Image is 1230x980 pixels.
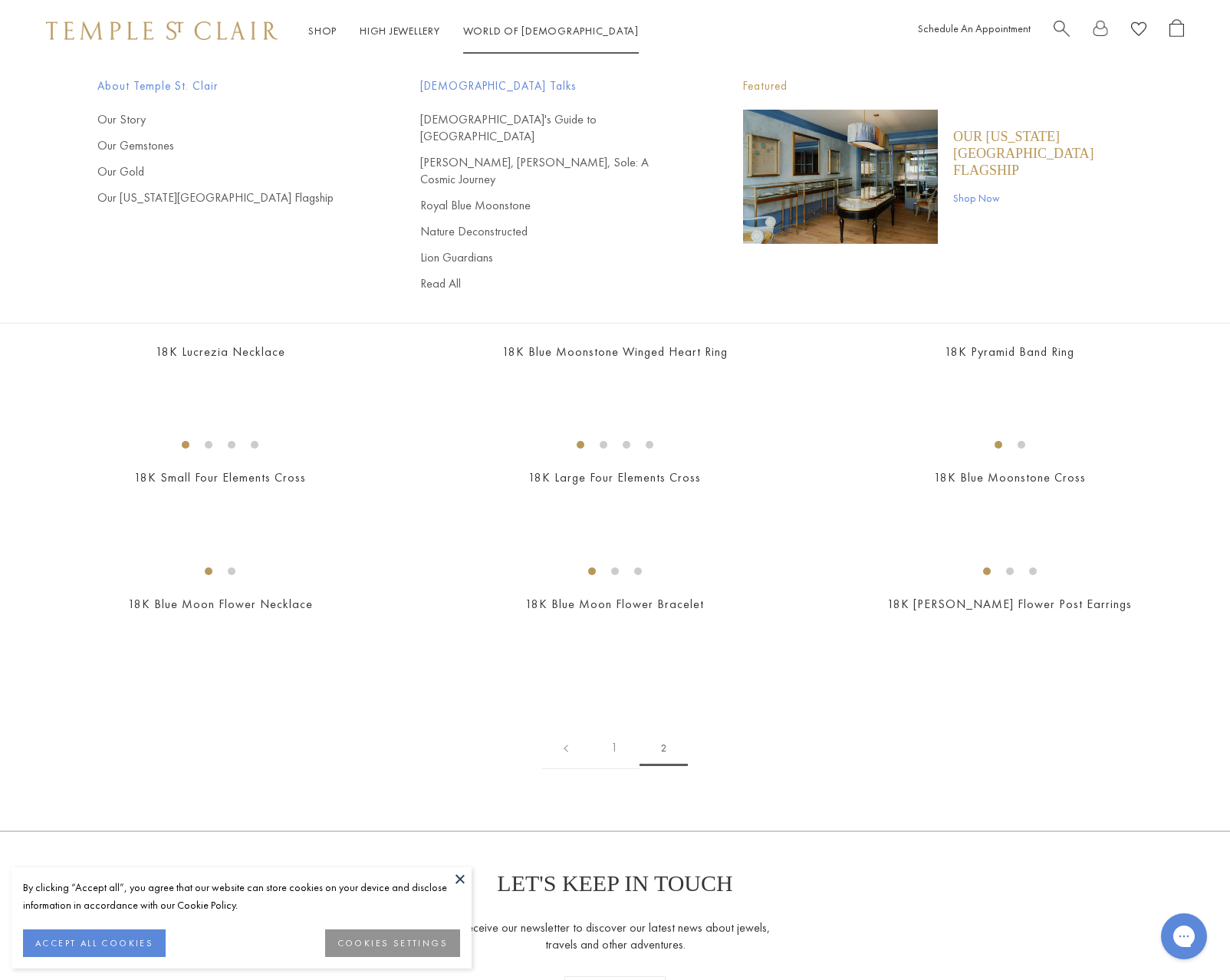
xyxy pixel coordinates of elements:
button: ACCEPT ALL COOKIES [23,929,166,957]
a: Lion Guardians [420,249,682,266]
a: View Wishlist [1131,19,1146,43]
a: Our Gemstones [97,137,359,154]
a: Our [US_STATE][GEOGRAPHIC_DATA] Flagship [97,189,359,206]
a: Previous page [542,727,590,769]
button: COOKIES SETTINGS [325,929,460,957]
div: By clicking “Accept all”, you agree that our website can store cookies on your device and disclos... [23,879,460,914]
a: 18K Blue Moon Flower Necklace [128,596,313,612]
a: Our [US_STATE][GEOGRAPHIC_DATA] Flagship [953,128,1133,179]
a: Search [1054,19,1070,43]
a: 18K Lucrezia Necklace [156,344,285,360]
a: 18K [PERSON_NAME] Flower Post Earrings [887,596,1132,612]
a: 1 [590,727,640,769]
a: Our Story [97,111,359,128]
a: Nature Deconstructed [420,223,682,240]
a: High JewelleryHigh Jewellery [360,24,440,38]
a: [PERSON_NAME], [PERSON_NAME], Sole: A Cosmic Journey [420,154,682,188]
a: Royal Blue Moonstone [420,197,682,214]
a: 18K Pyramid Band Ring [945,344,1074,360]
p: Receive our newsletter to discover our latest news about jewels, travels and other adventures. [460,919,771,953]
span: About Temple St. Clair [97,77,359,96]
a: 18K Blue Moonstone Cross [934,469,1086,485]
a: 18K Large Four Elements Cross [528,469,701,485]
a: Schedule An Appointment [918,21,1031,35]
a: Shop Now [953,189,1133,206]
p: LET'S KEEP IN TOUCH [497,870,732,896]
a: Open Shopping Bag [1169,19,1184,43]
a: [DEMOGRAPHIC_DATA]'s Guide to [GEOGRAPHIC_DATA] [420,111,682,145]
a: ShopShop [308,24,337,38]
a: 18K Small Four Elements Cross [134,469,306,485]
span: 2 [640,731,688,766]
p: Featured [743,77,1133,96]
a: Read All [420,275,682,292]
a: Our Gold [97,163,359,180]
nav: Main navigation [308,21,639,41]
a: World of [DEMOGRAPHIC_DATA]World of [DEMOGRAPHIC_DATA] [463,24,639,38]
span: [DEMOGRAPHIC_DATA] Talks [420,77,682,96]
iframe: Gorgias live chat messenger [1153,908,1215,965]
img: Temple St. Clair [46,21,278,40]
a: 18K Blue Moonstone Winged Heart Ring [502,344,728,360]
a: 18K Blue Moon Flower Bracelet [525,596,704,612]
